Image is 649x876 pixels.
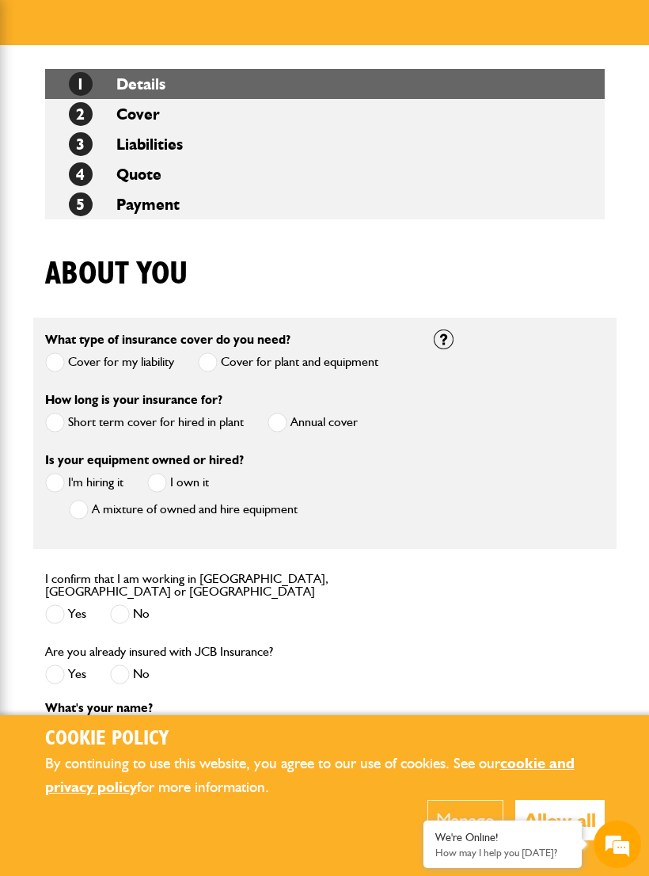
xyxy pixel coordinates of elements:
label: Are you already insured with JCB Insurance? [45,646,273,658]
li: Liabilities [45,129,605,159]
div: We're Online! [435,831,570,844]
input: Enter your phone number [21,240,289,275]
button: Allow all [515,800,605,840]
li: Details [45,69,605,99]
span: 1 [69,72,93,96]
li: Cover [45,99,605,129]
li: Quote [45,159,605,189]
input: Enter your email address [21,193,289,228]
label: A mixture of owned and hire equipment [69,500,298,520]
div: Minimize live chat window [260,8,298,46]
span: 2 [69,102,93,126]
span: 5 [69,192,93,216]
button: Manage [427,800,503,840]
span: 3 [69,132,93,156]
li: Payment [45,189,605,219]
label: No [110,604,150,624]
input: Enter your last name [21,147,289,181]
p: How may I help you today? [435,847,570,859]
img: d_20077148190_company_1631870298795_20077148190 [27,88,66,110]
label: I'm hiring it [45,473,123,493]
label: Yes [45,604,86,624]
div: Chat with us now [82,89,266,109]
label: I confirm that I am working in [GEOGRAPHIC_DATA], [GEOGRAPHIC_DATA] or [GEOGRAPHIC_DATA] [45,573,410,598]
label: Is your equipment owned or hired? [45,454,244,467]
label: No [110,665,150,684]
textarea: Type your message and hit 'Enter' [21,287,289,474]
em: Start Chat [215,488,287,509]
label: Cover for plant and equipment [198,352,378,372]
label: What type of insurance cover do you need? [45,333,290,346]
span: 4 [69,162,93,186]
label: How long is your insurance for? [45,394,222,406]
h2: Cookie Policy [45,727,605,752]
p: By continuing to use this website, you agree to our use of cookies. See our for more information. [45,752,605,800]
p: What's your name? [45,702,410,714]
label: Annual cover [268,413,358,432]
label: Yes [45,665,86,684]
label: Cover for my liability [45,352,174,372]
label: I own it [147,473,209,493]
label: Short term cover for hired in plant [45,413,244,432]
h1: About you [45,255,188,293]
